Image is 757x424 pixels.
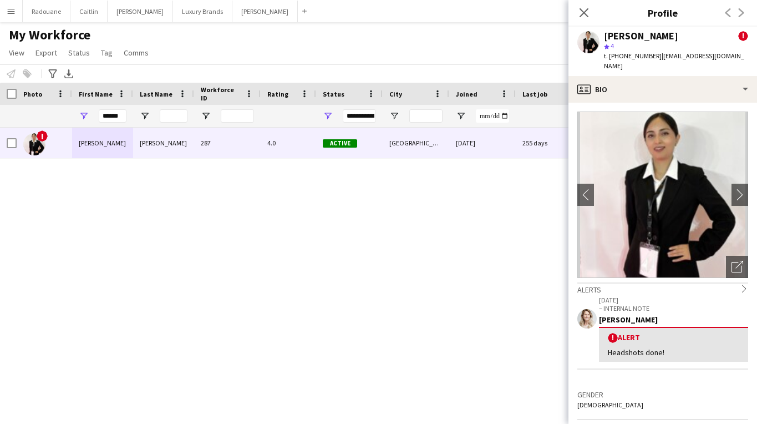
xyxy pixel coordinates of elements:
button: [PERSON_NAME] [232,1,298,22]
a: Tag [96,46,117,60]
span: Last job [522,90,547,98]
div: 4.0 [261,128,316,158]
span: Workforce ID [201,85,241,102]
button: Open Filter Menu [456,111,466,121]
span: | [EMAIL_ADDRESS][DOMAIN_NAME] [604,52,744,70]
input: First Name Filter Input [99,109,126,123]
a: Export [31,46,62,60]
button: Open Filter Menu [79,111,89,121]
span: Tag [101,48,113,58]
div: Alerts [577,282,748,295]
div: [DATE] [449,128,516,158]
button: Open Filter Menu [140,111,150,121]
div: [PERSON_NAME] [133,128,194,158]
input: Joined Filter Input [476,109,509,123]
img: Crew avatar or photo [577,112,748,278]
span: Joined [456,90,477,98]
div: 255 days [516,128,582,158]
span: First Name [79,90,113,98]
span: Export [35,48,57,58]
app-action-btn: Advanced filters [46,67,59,80]
button: Open Filter Menu [323,111,333,121]
button: Caitlin [70,1,108,22]
span: t. [PHONE_NUMBER] [604,52,662,60]
div: [PERSON_NAME] [72,128,133,158]
span: View [9,48,24,58]
div: 287 [194,128,261,158]
div: Headshots done! [608,347,739,357]
app-action-btn: Export XLSX [62,67,75,80]
div: [PERSON_NAME] [599,315,748,325]
button: [PERSON_NAME] [108,1,173,22]
span: 4 [611,42,614,50]
span: Status [68,48,90,58]
span: Active [323,139,357,148]
div: Alert [608,332,739,343]
button: Open Filter Menu [389,111,399,121]
a: View [4,46,29,60]
input: Workforce ID Filter Input [221,109,254,123]
input: City Filter Input [409,109,443,123]
span: [DEMOGRAPHIC_DATA] [577,401,643,409]
span: Status [323,90,344,98]
p: – INTERNAL NOTE [599,304,748,312]
span: ! [37,130,48,142]
span: Photo [23,90,42,98]
span: My Workforce [9,27,90,43]
a: Status [64,46,94,60]
button: Open Filter Menu [201,111,211,121]
button: Luxury Brands [173,1,232,22]
div: Open photos pop-in [726,256,748,278]
span: ! [608,333,618,343]
input: Last Name Filter Input [160,109,187,123]
span: Last Name [140,90,172,98]
span: ! [738,31,748,41]
img: Andrea Caicedo [23,133,45,155]
span: Comms [124,48,149,58]
div: [PERSON_NAME] [604,31,678,41]
button: Radouane [23,1,70,22]
div: [GEOGRAPHIC_DATA] [383,128,449,158]
span: Rating [267,90,288,98]
span: City [389,90,402,98]
p: [DATE] [599,296,748,304]
a: Comms [119,46,153,60]
div: Bio [568,76,757,103]
h3: Profile [568,6,757,20]
h3: Gender [577,390,748,400]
